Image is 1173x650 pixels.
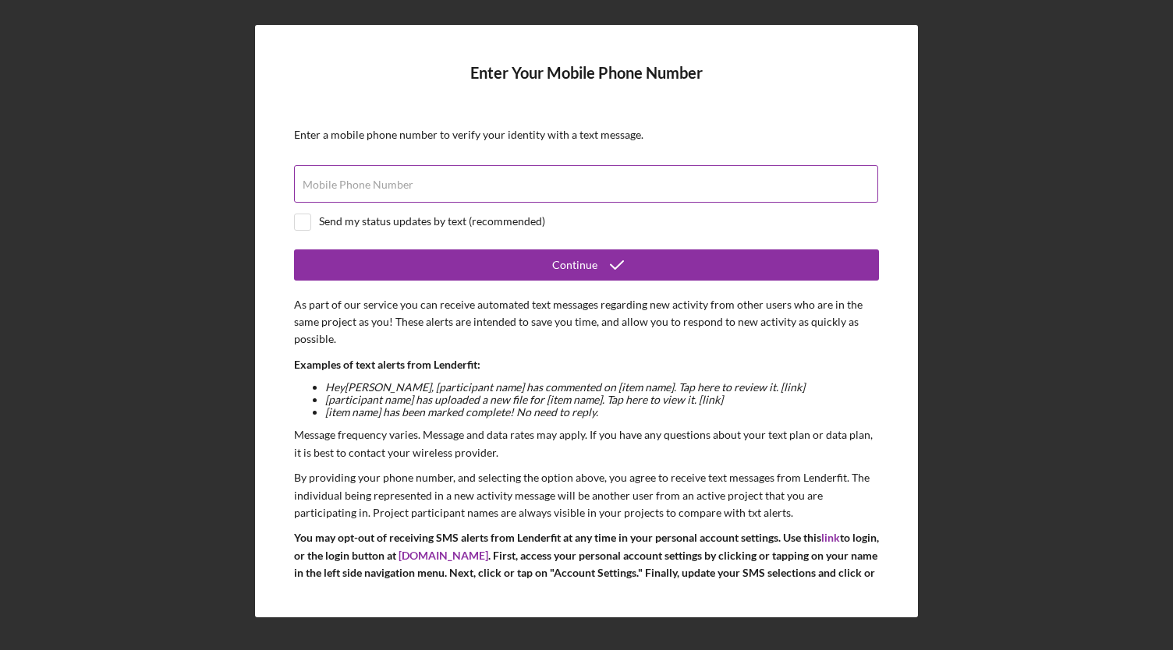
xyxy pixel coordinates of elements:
[325,394,879,406] li: [participant name] has uploaded a new file for [item name]. Tap here to view it. [link]
[294,529,879,599] p: You may opt-out of receiving SMS alerts from Lenderfit at any time in your personal account setti...
[294,296,879,348] p: As part of our service you can receive automated text messages regarding new activity from other ...
[294,426,879,461] p: Message frequency varies. Message and data rates may apply. If you have any questions about your ...
[294,129,879,141] div: Enter a mobile phone number to verify your identity with a text message.
[325,406,879,419] li: [item name] has been marked complete! No need to reply.
[325,381,879,394] li: Hey [PERSON_NAME] , [participant name] has commented on [item name]. Tap here to review it. [link]
[294,356,879,373] p: Examples of text alerts from Lenderfit:
[399,549,488,562] a: [DOMAIN_NAME]
[294,469,879,521] p: By providing your phone number, and selecting the option above, you agree to receive text message...
[294,249,879,281] button: Continue
[319,215,545,228] div: Send my status updates by text (recommended)
[552,249,597,281] div: Continue
[294,64,879,105] h4: Enter Your Mobile Phone Number
[821,531,840,544] a: link
[303,178,413,191] label: Mobile Phone Number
